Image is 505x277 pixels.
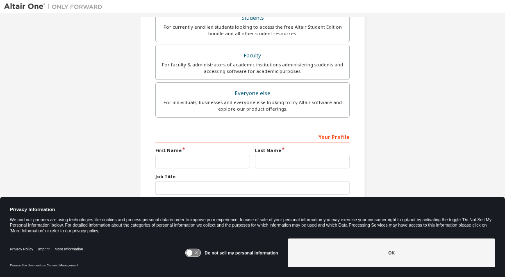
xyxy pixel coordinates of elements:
label: First Name [155,147,250,154]
img: Altair One [4,2,107,11]
div: For faculty & administrators of academic institutions administering students and accessing softwa... [161,61,344,75]
label: Job Title [155,173,350,180]
div: For currently enrolled students looking to access the free Altair Student Edition bundle and all ... [161,24,344,37]
label: Last Name [255,147,350,154]
div: Your Profile [155,130,350,143]
div: Students [161,12,344,24]
div: For individuals, businesses and everyone else looking to try Altair software and explore our prod... [161,99,344,112]
div: Faculty [161,50,344,61]
div: Everyone else [161,88,344,99]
